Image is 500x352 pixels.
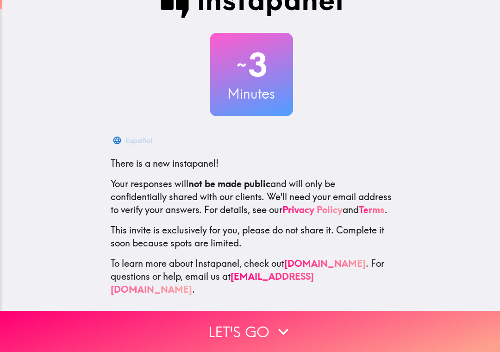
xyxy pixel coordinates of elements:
h3: Minutes [210,84,293,103]
div: Español [125,134,152,147]
h2: 3 [210,46,293,84]
a: Terms [359,204,385,215]
span: There is a new instapanel! [111,157,219,169]
b: not be made public [188,178,270,189]
a: [EMAIL_ADDRESS][DOMAIN_NAME] [111,270,314,295]
p: This invite is exclusively for you, please do not share it. Complete it soon because spots are li... [111,224,392,250]
p: Your responses will and will only be confidentially shared with our clients. We'll need your emai... [111,177,392,216]
a: [DOMAIN_NAME] [284,258,366,269]
p: To learn more about Instapanel, check out . For questions or help, email us at . [111,257,392,296]
a: Privacy Policy [282,204,343,215]
button: Español [111,131,156,150]
span: ~ [235,51,248,79]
